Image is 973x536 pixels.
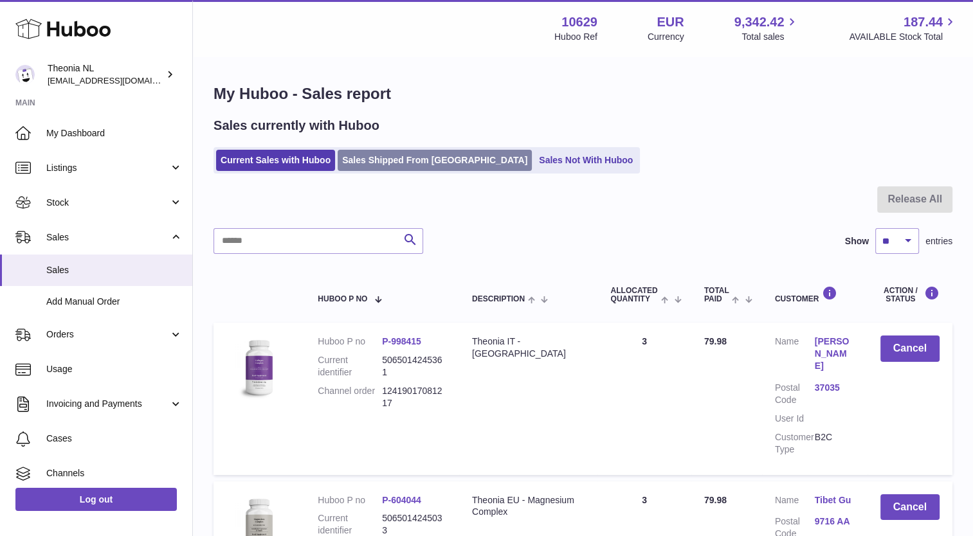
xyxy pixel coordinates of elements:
[472,295,525,303] span: Description
[741,31,799,43] span: Total sales
[554,31,597,43] div: Huboo Ref
[318,335,382,348] dt: Huboo P no
[382,354,446,379] dd: 5065014245361
[815,335,855,372] a: [PERSON_NAME]
[845,235,869,247] label: Show
[318,385,382,409] dt: Channel order
[904,13,943,31] span: 187.44
[46,467,183,479] span: Channels
[815,494,855,506] a: Tibet Gu
[815,382,855,394] a: 37035
[849,31,958,43] span: AVAILABLE Stock Total
[46,264,183,276] span: Sales
[775,413,815,425] dt: User Id
[46,398,169,410] span: Invoicing and Payments
[880,286,940,303] div: Action / Status
[734,13,799,43] a: 9,342.42 Total sales
[775,431,815,456] dt: Customer Type
[561,13,597,31] strong: 10629
[704,287,729,303] span: Total paid
[338,150,532,171] a: Sales Shipped From [GEOGRAPHIC_DATA]
[15,488,177,511] a: Log out
[48,62,163,87] div: Theonia NL
[46,127,183,139] span: My Dashboard
[214,84,952,104] h1: My Huboo - Sales report
[880,494,940,521] button: Cancel
[226,335,291,400] img: 106291725893008.jpg
[597,323,691,474] td: 3
[46,197,169,209] span: Stock
[734,13,785,31] span: 9,342.42
[775,335,815,375] dt: Name
[775,494,815,510] dt: Name
[15,65,35,84] img: info@wholesomegoods.eu
[815,431,855,456] dd: B2C
[382,495,421,505] a: P-604044
[775,382,815,406] dt: Postal Code
[815,515,855,528] a: 9716 AA
[214,117,379,134] h2: Sales currently with Huboo
[46,162,169,174] span: Listings
[46,296,183,308] span: Add Manual Order
[775,286,855,303] div: Customer
[925,235,952,247] span: entries
[534,150,637,171] a: Sales Not With Huboo
[704,495,727,505] span: 79.98
[46,328,169,341] span: Orders
[880,335,940,362] button: Cancel
[472,494,585,519] div: Theonia EU - Magnesium Complex
[48,75,189,85] span: [EMAIL_ADDRESS][DOMAIN_NAME]
[472,335,585,360] div: Theonia IT - [GEOGRAPHIC_DATA]
[849,13,958,43] a: 187.44 AVAILABLE Stock Total
[382,385,446,409] dd: 12419017081217
[318,295,367,303] span: Huboo P no
[657,13,684,31] strong: EUR
[704,336,727,346] span: 79.98
[216,150,335,171] a: Current Sales with Huboo
[648,31,684,43] div: Currency
[382,336,421,346] a: P-998415
[318,494,382,506] dt: Huboo P no
[46,363,183,375] span: Usage
[318,354,382,379] dt: Current identifier
[46,231,169,244] span: Sales
[610,287,658,303] span: ALLOCATED Quantity
[46,433,183,445] span: Cases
